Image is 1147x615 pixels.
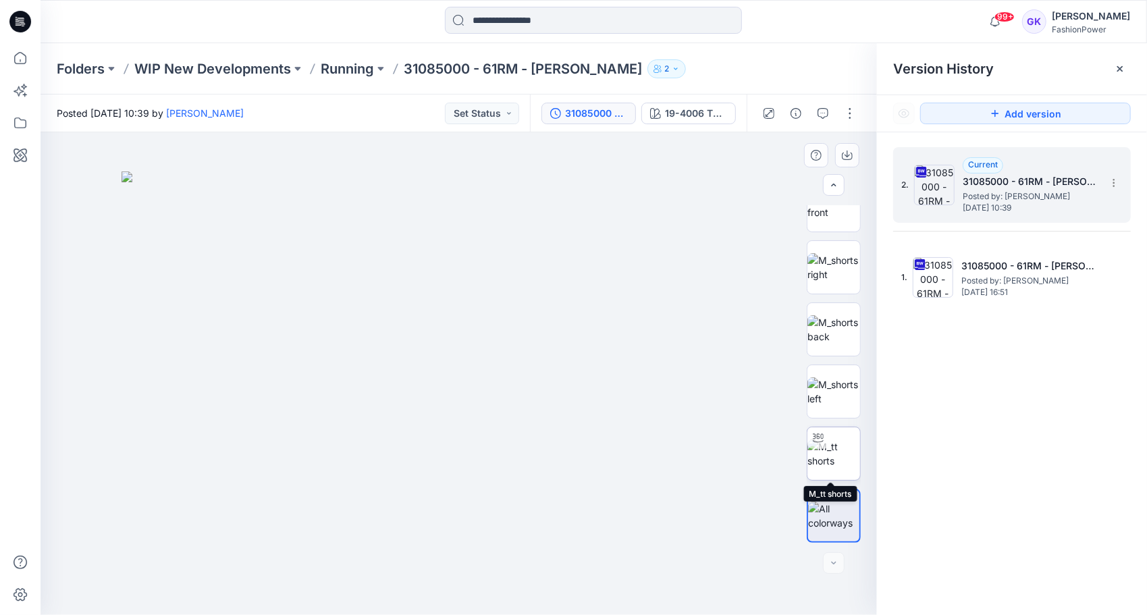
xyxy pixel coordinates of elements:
[1052,8,1130,24] div: [PERSON_NAME]
[785,103,807,124] button: Details
[541,103,636,124] button: 31085000 - 61RM - [PERSON_NAME]
[1115,63,1125,74] button: Close
[1052,24,1130,34] div: FashionPower
[893,103,915,124] button: Show Hidden Versions
[961,258,1096,274] h5: 31085000 - 61RM - Rufus
[808,502,859,530] img: All colorways
[914,165,955,205] img: 31085000 - 61RM - Rufus
[961,274,1096,288] span: Posted by: Guerline Kamp
[807,377,860,406] img: M_shorts left
[963,190,1098,203] span: Posted by: Guerline Kamp
[665,106,727,121] div: 19-4006 TPG Caviar
[994,11,1015,22] span: 99+
[963,173,1098,190] h5: 31085000 - 61RM - Rufus
[913,257,953,298] img: 31085000 - 61RM - Rufus
[807,315,860,344] img: M_shorts back
[920,103,1131,124] button: Add version
[807,439,860,468] img: M_tt shorts
[321,59,374,78] a: Running
[963,203,1098,213] span: [DATE] 10:39
[664,61,669,76] p: 2
[1022,9,1046,34] div: GK
[968,159,998,169] span: Current
[57,106,244,120] span: Posted [DATE] 10:39 by
[565,106,627,121] div: 31085000 - 61RM - Rufus
[807,253,860,282] img: M_shorts right
[647,59,686,78] button: 2
[807,191,860,219] img: M_shorts front
[641,103,736,124] button: 19-4006 TPG Caviar
[57,59,105,78] a: Folders
[404,59,642,78] p: 31085000 - 61RM - [PERSON_NAME]
[961,288,1096,297] span: [DATE] 16:51
[134,59,291,78] a: WIP New Developments
[166,107,244,119] a: [PERSON_NAME]
[901,271,907,284] span: 1.
[893,61,994,77] span: Version History
[901,179,909,191] span: 2.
